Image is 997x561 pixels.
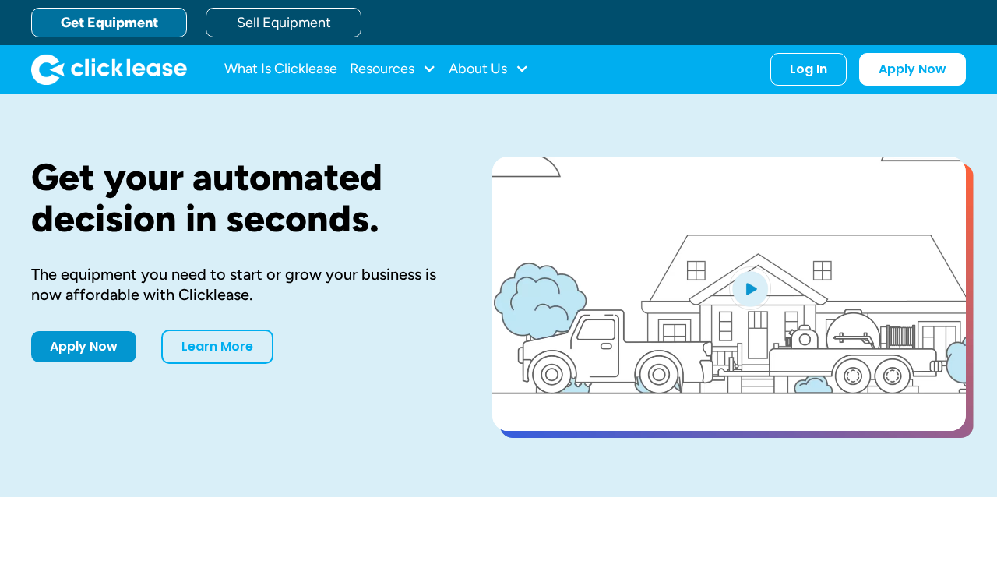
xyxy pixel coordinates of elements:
[790,62,827,77] div: Log In
[206,8,361,37] a: Sell Equipment
[449,54,529,85] div: About Us
[161,330,273,364] a: Learn More
[492,157,966,431] a: open lightbox
[729,266,771,310] img: Blue play button logo on a light blue circular background
[350,54,436,85] div: Resources
[31,54,187,85] img: Clicklease logo
[31,157,442,239] h1: Get your automated decision in seconds.
[31,264,442,305] div: The equipment you need to start or grow your business is now affordable with Clicklease.
[31,8,187,37] a: Get Equipment
[31,54,187,85] a: home
[31,331,136,362] a: Apply Now
[224,54,337,85] a: What Is Clicklease
[859,53,966,86] a: Apply Now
